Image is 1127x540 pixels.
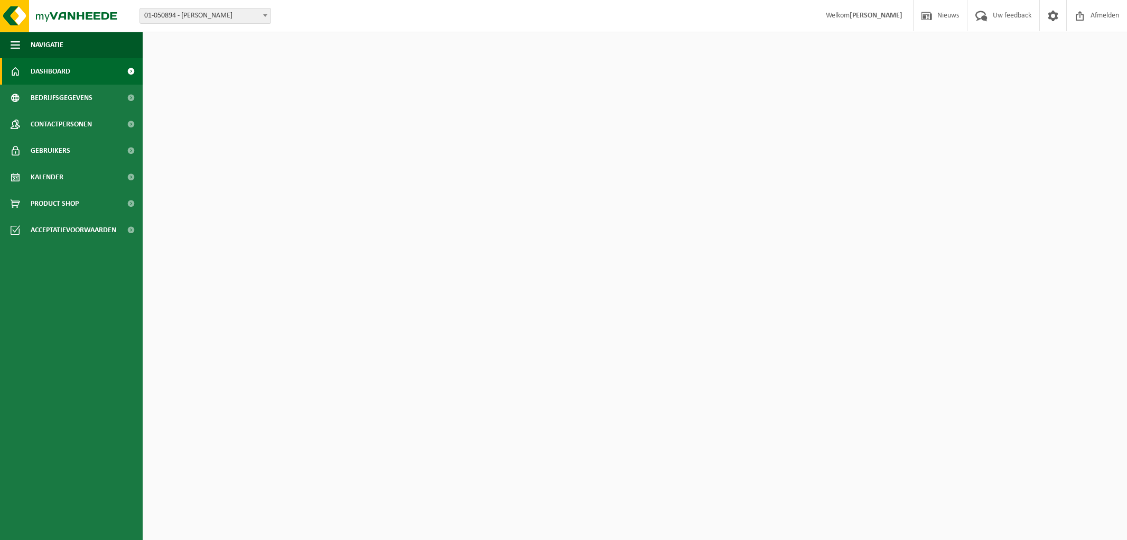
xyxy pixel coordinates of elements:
span: Acceptatievoorwaarden [31,217,116,243]
span: Contactpersonen [31,111,92,138]
span: Dashboard [31,58,70,85]
span: 01-050894 - GOENS JOHAN - VEURNE [140,8,271,23]
span: Navigatie [31,32,63,58]
strong: [PERSON_NAME] [850,12,902,20]
span: Kalender [31,164,63,190]
span: Product Shop [31,190,79,217]
span: Gebruikers [31,138,70,164]
span: 01-050894 - GOENS JOHAN - VEURNE [139,8,271,24]
span: Bedrijfsgegevens [31,85,92,111]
